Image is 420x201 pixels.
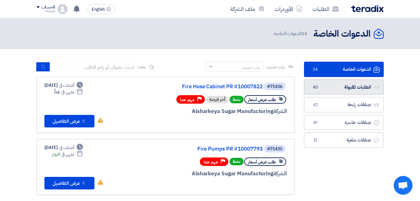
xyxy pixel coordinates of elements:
div: غداً [54,89,83,95]
span: طلب عرض أسعار [248,159,276,165]
a: Fire Hose Cabinet PR #10007822 [138,84,263,90]
span: مهم جدا [180,97,195,103]
span: الشركة [273,170,287,178]
button: عرض التفاصيل [44,177,94,189]
a: Fire Pumps PR #10007793 [138,146,263,152]
span: 22 [312,137,319,143]
a: الطلبات [307,2,344,16]
input: ابحث بعنوان أو رقم الطلب [50,62,138,72]
a: صفقات خاسرة81 [304,115,384,130]
div: الحساب [42,5,55,10]
span: 42 [312,102,319,108]
div: Open chat [394,176,412,195]
span: مهم جدا [204,159,218,165]
div: #71435 [267,147,282,151]
span: أنشئت في [59,144,74,151]
span: 40 [312,84,319,90]
span: ينتهي في [61,89,74,95]
img: profile_test.png [58,4,68,14]
span: رتب حسب [266,64,284,70]
a: الدعوات الخاصة34 [304,62,384,77]
a: صفقات ملغية22 [304,132,384,148]
span: الدعوات الخاصة [274,30,308,37]
a: صفقات رابحة42 [304,97,384,112]
div: Mosad [37,10,55,13]
div: أخر فرصة [206,96,228,103]
a: الأوردرات [270,2,307,16]
span: 34 [312,66,319,73]
div: #71436 [267,85,282,89]
div: Alsharkeya Sugar Manufacturing [136,170,287,178]
span: 34 [301,30,307,37]
h2: الدعوات الخاصة [313,28,371,40]
div: [DATE] [44,144,83,151]
div: Alsharkeya Sugar Manufacturing [136,107,287,116]
span: English [92,7,105,12]
div: رتب حسب [242,64,260,71]
button: English [88,4,115,14]
div: [DATE] [44,82,83,89]
img: Teradix logo [351,5,384,12]
span: 81 [312,120,319,126]
div: اليوم [52,151,83,157]
span: ينتهي في [61,151,74,157]
span: طلب عرض أسعار [248,97,276,103]
span: أنشئت في [59,82,74,89]
a: ملف الشركة [225,2,270,16]
button: عرض التفاصيل [44,115,94,127]
span: بحث [138,64,146,70]
span: نشط [230,158,244,165]
span: الشركة [273,107,287,115]
a: الطلبات المقبولة40 [304,80,384,95]
span: نشط [230,96,244,103]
